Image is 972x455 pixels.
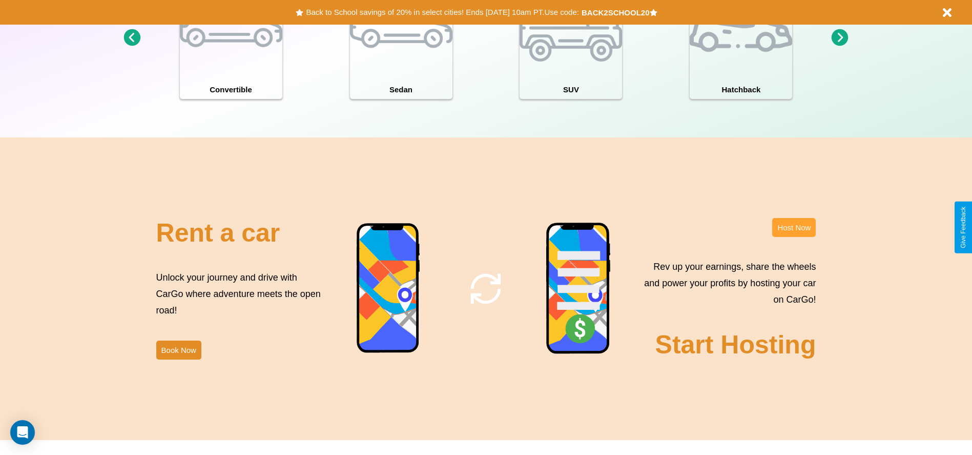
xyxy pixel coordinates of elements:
h2: Start Hosting [655,330,816,360]
img: phone [356,223,421,354]
b: BACK2SCHOOL20 [582,8,650,17]
img: phone [546,222,611,355]
h4: SUV [520,80,622,99]
button: Book Now [156,341,201,360]
p: Rev up your earnings, share the wheels and power your profits by hosting your car on CarGo! [638,259,816,308]
h4: Convertible [180,80,282,99]
button: Host Now [772,218,816,237]
h4: Hatchback [690,80,792,99]
p: Unlock your journey and drive with CarGo where adventure meets the open road! [156,269,324,319]
div: Give Feedback [960,207,967,248]
button: Back to School savings of 20% in select cities! Ends [DATE] 10am PT.Use code: [303,5,581,19]
h4: Sedan [350,80,452,99]
div: Open Intercom Messenger [10,420,35,445]
h2: Rent a car [156,218,280,248]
